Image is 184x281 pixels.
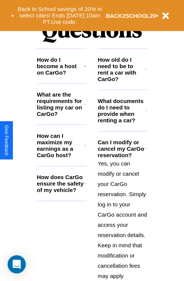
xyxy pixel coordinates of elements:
h3: What are the requirements for listing my car on CarGo? [37,91,84,117]
h3: How old do I need to be to rent a car with CarGo? [98,56,145,82]
h3: What documents do I need to provide when renting a car? [98,98,146,123]
h3: How can I maximize my earnings as a CarGo host? [37,133,84,158]
h3: How does CarGo ensure the safety of my vehicle? [37,174,84,193]
h3: How do I become a host on CarGo? [37,56,83,76]
b: BACK2SCHOOL20 [106,12,156,19]
div: Give Feedback [4,125,9,156]
button: Back to School savings of 20% in select cities! Ends [DATE] 10am PT.Use code: [14,4,106,27]
h3: Can I modify or cancel my CarGo reservation? [98,139,145,158]
div: Open Intercom Messenger [8,255,26,273]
